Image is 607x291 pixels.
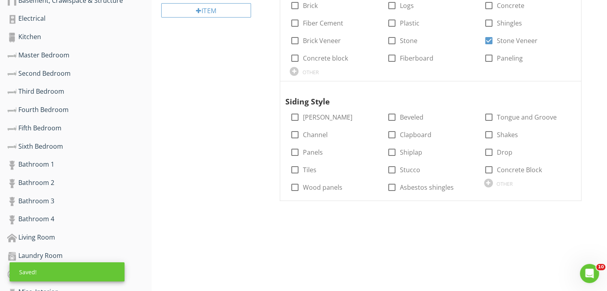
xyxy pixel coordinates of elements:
[7,142,152,152] div: Sixth Bedroom
[7,196,152,206] div: Bathroom 3
[7,32,152,42] div: Kitchen
[400,113,423,121] label: Beveled
[497,2,524,10] label: Concrete
[7,214,152,224] div: Bathroom 4
[497,37,538,45] label: Stone Veneer
[580,264,599,283] iframe: Intercom live chat
[400,37,417,45] label: Stone
[303,131,327,139] label: Channel
[7,269,152,279] div: Utility Room
[10,262,125,281] div: Saved!
[7,105,152,115] div: Fourth Bedroom
[496,181,513,187] div: OTHER
[303,166,316,174] label: Tiles
[7,69,152,79] div: Second Bedroom
[285,85,562,108] div: Siding Style
[596,264,605,270] span: 10
[7,14,152,24] div: Electrical
[303,148,322,156] label: Panels
[7,50,152,61] div: Master Bedroom
[7,123,152,134] div: Fifth Bedroom
[400,183,454,191] label: Asbestos shingles
[303,113,352,121] label: [PERSON_NAME]
[400,148,422,156] label: Shiplap
[400,166,420,174] label: Stucco
[497,131,518,139] label: Shakes
[161,3,251,18] div: Item
[497,148,512,156] label: Drop
[400,2,414,10] label: Logs
[303,54,348,62] label: Concrete block
[7,159,152,170] div: Bathroom 1
[303,2,317,10] label: Brick
[7,87,152,97] div: Third Bedroom
[497,54,523,62] label: Paneling
[7,251,152,261] div: Laundry Room
[7,178,152,188] div: Bathroom 2
[400,19,419,27] label: Plastic
[302,69,318,75] div: OTHER
[497,19,522,27] label: Shingles
[303,19,343,27] label: Fiber Cement
[7,232,152,243] div: Living Room
[497,166,542,174] label: Concrete Block
[497,113,557,121] label: Tongue and Groove
[400,54,433,62] label: Fiberboard
[303,37,340,45] label: Brick Veneer
[303,183,342,191] label: Wood panels
[400,131,431,139] label: Clapboard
